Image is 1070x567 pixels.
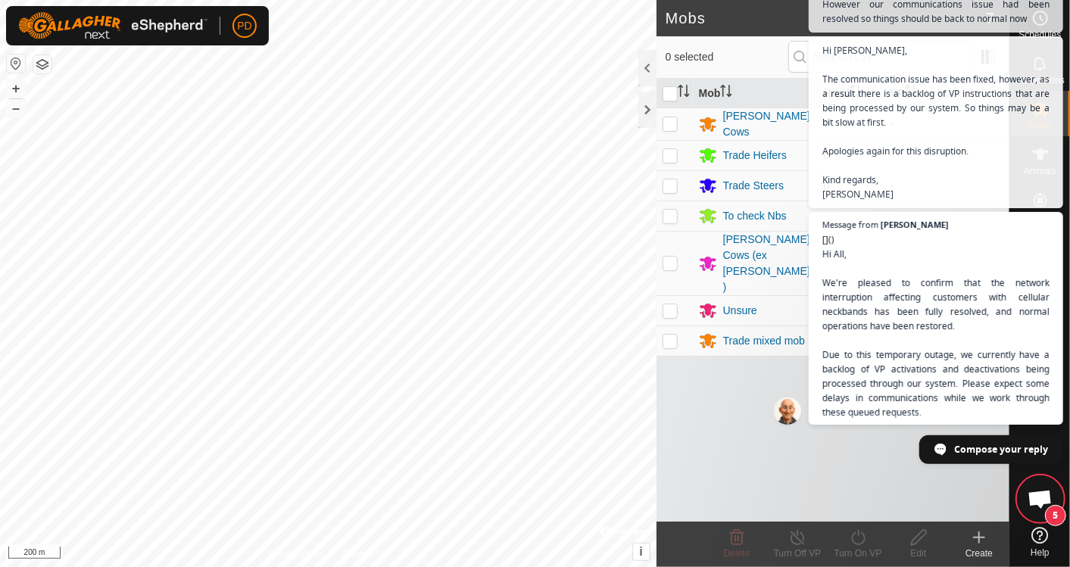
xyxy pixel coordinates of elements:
div: Create [949,547,1009,560]
span: [PERSON_NAME] [881,220,949,229]
button: + [7,79,25,98]
th: Mob [693,79,818,108]
span: Delete [724,548,750,559]
span: Hi [PERSON_NAME], The communication issue has been fixed, however, as a result there is a backlog... [822,43,1050,201]
div: To check Nbs [723,208,787,224]
span: PD [237,18,251,34]
button: Reset Map [7,55,25,73]
button: i [633,544,650,560]
a: Contact Us [343,547,388,561]
div: Turn On VP [828,547,888,560]
div: [PERSON_NAME] Cows (ex [PERSON_NAME]) [723,232,812,295]
div: Unsure [723,303,757,319]
div: Edit [888,547,949,560]
span: []() Hi All, We're pleased to confirm that the network interruption affecting customers with cell... [822,232,1050,534]
div: Turn Off VP [767,547,828,560]
div: [PERSON_NAME] Cows [723,108,812,140]
div: Trade mixed mob [723,333,805,349]
input: Search (S) [788,41,972,73]
div: Trade Steers [723,178,784,194]
h2: Mobs [666,9,986,27]
div: Trade Heifers [723,148,787,164]
span: i [639,545,642,558]
button: Map Layers [33,55,51,73]
span: 0 selected [666,49,788,65]
a: Privacy Policy [268,547,325,561]
span: Compose your reply [954,436,1048,463]
span: Help [1031,548,1050,557]
p-sorticon: Activate to sort [678,87,690,99]
img: Gallagher Logo [18,12,207,39]
a: Help [1010,521,1070,563]
span: Message from [822,220,878,229]
span: 5 [1045,505,1066,526]
p-sorticon: Activate to sort [720,87,732,99]
div: Open chat [1018,476,1063,522]
button: – [7,99,25,117]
